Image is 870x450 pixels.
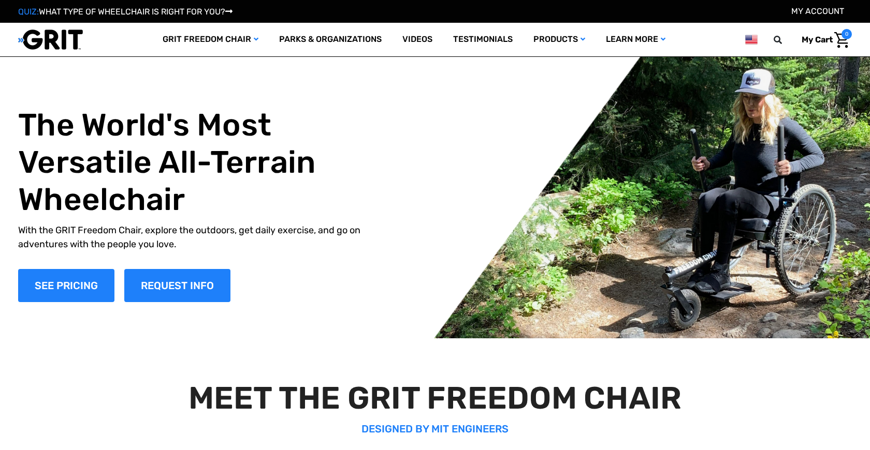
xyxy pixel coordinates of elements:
a: Videos [392,23,443,56]
a: QUIZ:WHAT TYPE OF WHEELCHAIR IS RIGHT FOR YOU? [18,7,233,17]
a: GRIT Freedom Chair [152,23,269,56]
span: QUIZ: [18,7,39,17]
a: Products [523,23,596,56]
span: 0 [842,29,852,39]
img: us.png [745,33,758,46]
span: My Cart [802,35,833,44]
a: Learn More [596,23,676,56]
h2: MEET THE GRIT FREEDOM CHAIR [22,380,848,417]
p: DESIGNED BY MIT ENGINEERS [22,421,848,437]
input: Search [778,29,794,51]
img: Cart [834,32,849,48]
img: GRIT All-Terrain Wheelchair and Mobility Equipment [18,29,83,50]
a: Parks & Organizations [269,23,392,56]
h1: The World's Most Versatile All-Terrain Wheelchair [18,107,384,218]
a: Testimonials [443,23,523,56]
a: Shop Now [18,269,114,302]
a: Slide number 1, Request Information [124,269,230,302]
a: Account [791,6,844,16]
a: Cart with 0 items [794,29,852,51]
p: With the GRIT Freedom Chair, explore the outdoors, get daily exercise, and go on adventures with ... [18,223,384,251]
